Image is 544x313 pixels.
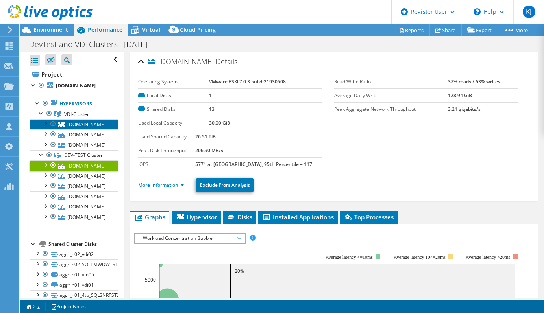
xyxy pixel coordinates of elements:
a: [DOMAIN_NAME] [30,212,118,222]
b: 30.00 GiB [209,120,230,126]
label: Used Shared Capacity [138,133,195,141]
span: Cloud Pricing [180,26,216,33]
label: IOPS: [138,160,195,168]
a: Project Notes [45,302,91,311]
b: 13 [209,106,215,112]
text: Average latency >20ms [466,254,510,260]
a: Export [461,24,498,36]
div: Shared Cluster Disks [48,239,118,249]
b: [DOMAIN_NAME] [56,82,96,89]
span: Details [216,57,237,66]
a: aggr_n02_vdi02 [30,249,118,259]
b: 26.51 TiB [195,133,216,140]
h1: DevTest and VDI Clusters - [DATE] [26,40,159,49]
a: [DOMAIN_NAME] [30,140,118,150]
a: [DOMAIN_NAME] [30,191,118,202]
span: Disks [227,213,252,221]
a: [DOMAIN_NAME] [30,129,118,140]
label: Peak Disk Throughput [138,147,195,155]
span: [DOMAIN_NAME] [148,58,214,66]
b: 206.90 MB/s [195,147,223,154]
b: 5771 at [GEOGRAPHIC_DATA], 95th Percentile = 117 [195,161,312,168]
span: Performance [88,26,122,33]
a: Project [30,68,118,81]
a: [DOMAIN_NAME] [30,119,118,129]
label: Average Daily Write [334,92,448,99]
a: More Information [138,182,184,188]
svg: \n [474,8,481,15]
a: [DOMAIN_NAME] [30,171,118,181]
tspan: Average latency <=10ms [326,254,373,260]
label: Operating System [138,78,209,86]
b: 128.94 GiB [448,92,472,99]
span: DEV-TEST Cluster [64,152,103,158]
span: Installed Applications [262,213,334,221]
span: Environment [33,26,68,33]
a: Share [429,24,462,36]
a: [DOMAIN_NAME] [30,81,118,91]
text: 20% [235,268,244,274]
a: [DOMAIN_NAME] [30,202,118,212]
span: Virtual [142,26,160,33]
label: Local Disks [138,92,209,99]
span: VDI-Cluster [64,111,89,118]
a: More [498,24,534,36]
a: Hypervisors [30,99,118,109]
label: Used Local Capacity [138,119,209,127]
a: VDI-Cluster [30,109,118,119]
a: aggr_n01_4tb_SQLSNRTST2 [30,290,118,300]
a: Exclude From Analysis [196,178,254,192]
a: aggr_n02_SQLTMWDWTST3 [30,259,118,269]
span: Hypervisor [176,213,217,221]
span: KJ [523,6,535,18]
b: VMware ESXi 7.0.3 build-21930508 [209,78,286,85]
label: Peak Aggregate Network Throughput [334,105,448,113]
a: aggr_n01_vdi01 [30,280,118,290]
label: Shared Disks [138,105,209,113]
b: 1 [209,92,212,99]
a: Reports [392,24,430,36]
span: Graphs [134,213,165,221]
tspan: Average latency 10<=20ms [394,254,446,260]
span: Workload Concentration Bubble [139,234,240,243]
b: 3.21 gigabits/s [448,106,481,112]
text: 4000 [145,296,156,303]
a: 2 [21,302,46,311]
a: [DOMAIN_NAME] [30,160,118,171]
label: Read/Write Ratio [334,78,448,86]
b: 37% reads / 63% writes [448,78,500,85]
text: 5000 [145,276,156,283]
a: [DOMAIN_NAME] [30,181,118,191]
a: DEV-TEST Cluster [30,150,118,160]
span: Top Processes [344,213,394,221]
a: aggr_n01_vm05 [30,270,118,280]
